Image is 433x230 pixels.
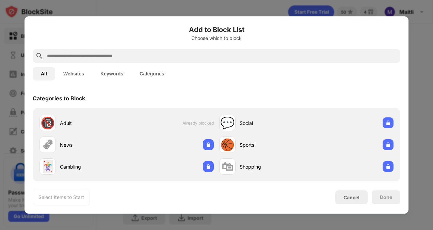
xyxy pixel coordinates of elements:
[33,35,400,41] div: Choose which to block
[240,141,306,148] div: Sports
[222,160,233,174] div: 🛍
[131,67,172,81] button: Categories
[220,138,235,152] div: 🏀
[41,160,55,174] div: 🃏
[60,163,127,170] div: Gambling
[42,138,53,152] div: 🗞
[55,67,92,81] button: Websites
[60,119,127,127] div: Adult
[343,195,359,200] div: Cancel
[240,119,306,127] div: Social
[380,195,392,200] div: Done
[182,120,214,126] span: Already blocked
[35,52,44,60] img: search.svg
[92,67,131,81] button: Keywords
[38,194,84,201] div: Select Items to Start
[33,25,400,35] h6: Add to Block List
[60,141,127,148] div: News
[33,67,55,81] button: All
[41,116,55,130] div: 🔞
[240,163,306,170] div: Shopping
[220,116,235,130] div: 💬
[33,95,85,102] div: Categories to Block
